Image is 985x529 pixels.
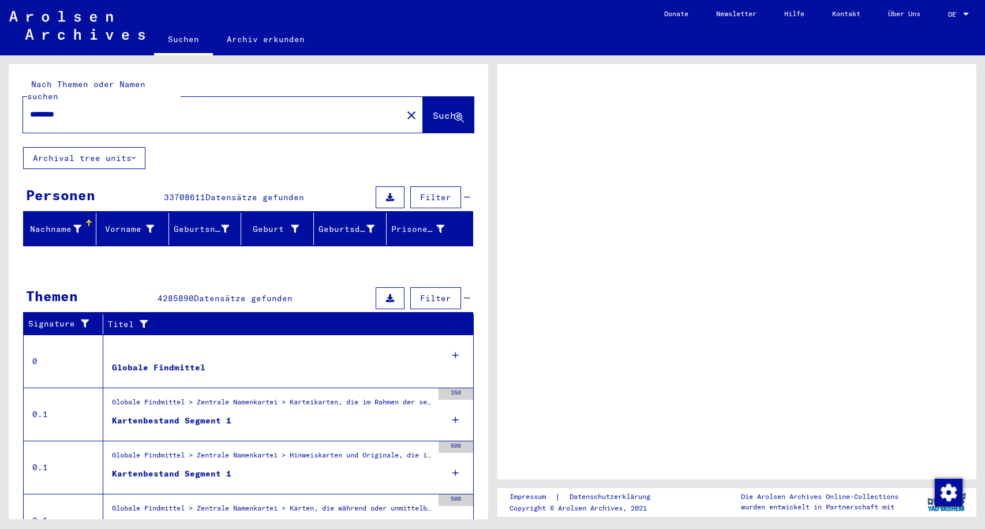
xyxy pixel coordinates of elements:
span: 33708611 [164,192,205,202]
button: Filter [410,287,461,309]
div: Globale Findmittel > Zentrale Namenkartei > Hinweiskarten und Originale, die in T/D-Fällen aufgef... [112,450,433,466]
button: Filter [410,186,461,208]
div: Geburt‏ [246,223,299,235]
td: 0.1 [24,388,103,441]
div: Kartenbestand Segment 1 [112,415,231,427]
span: 4285890 [158,293,194,303]
div: Geburt‏ [246,220,313,238]
a: Archiv erkunden [213,25,319,53]
span: DE [948,10,961,18]
img: Zustimmung ändern [935,479,962,507]
div: Nachname [28,220,96,238]
div: 350 [439,388,473,400]
a: Suchen [154,25,213,55]
a: Impressum [510,491,555,503]
div: Titel [108,318,451,331]
div: Globale Findmittel > Zentrale Namenkartei > Karteikarten, die im Rahmen der sequentiellen Massend... [112,397,433,413]
mat-header-cell: Vorname [96,213,169,245]
div: 500 [439,441,473,453]
div: Prisoner # [391,223,444,235]
mat-header-cell: Nachname [24,213,96,245]
div: Geburtsdatum [319,223,374,235]
div: Signature [28,315,106,333]
span: Filter [420,192,451,202]
div: 500 [439,494,473,506]
div: Geburtsname [174,220,244,238]
div: Globale Findmittel [112,362,205,374]
div: Vorname [101,223,154,235]
button: Suche [423,97,474,133]
div: Personen [26,185,95,205]
mat-label: Nach Themen oder Namen suchen [27,79,145,102]
p: Copyright © Arolsen Archives, 2021 [510,503,664,513]
img: Arolsen_neg.svg [9,11,145,40]
td: 0 [24,335,103,388]
button: Archival tree units [23,147,145,169]
mat-icon: close [405,108,418,122]
span: Filter [420,293,451,303]
p: wurden entwickelt in Partnerschaft mit [741,502,898,512]
div: Nachname [28,223,81,235]
div: Themen [26,286,78,306]
span: Datensätze gefunden [194,293,293,303]
span: Suche [433,110,462,121]
button: Clear [400,103,423,126]
div: Titel [108,315,462,333]
div: Signature [28,318,94,330]
div: Geburtsname [174,223,230,235]
div: Vorname [101,220,168,238]
img: yv_logo.png [925,487,968,516]
mat-header-cell: Geburtsdatum [314,213,387,245]
mat-header-cell: Prisoner # [387,213,473,245]
div: Geburtsdatum [319,220,389,238]
mat-header-cell: Geburt‏ [241,213,314,245]
div: Kartenbestand Segment 1 [112,468,231,480]
a: Datenschutzerklärung [560,491,664,503]
span: Datensätze gefunden [205,192,304,202]
mat-header-cell: Geburtsname [169,213,242,245]
div: | [510,491,664,503]
p: Die Arolsen Archives Online-Collections [741,492,898,502]
div: Globale Findmittel > Zentrale Namenkartei > Karten, die während oder unmittelbar vor der sequenti... [112,503,433,519]
td: 0.1 [24,441,103,494]
div: Prisoner # [391,220,459,238]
